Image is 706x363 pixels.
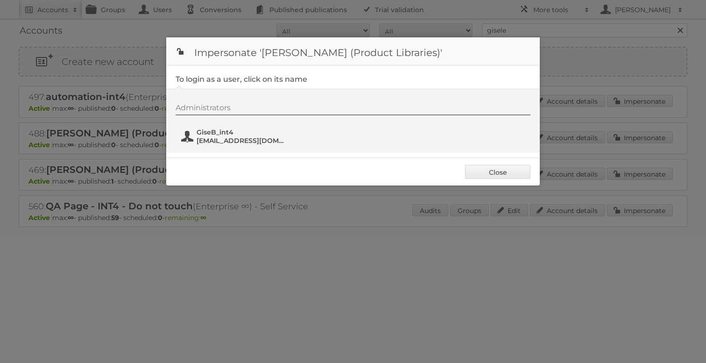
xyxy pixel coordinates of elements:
[180,127,290,146] button: GiseB_int4 [EMAIL_ADDRESS][DOMAIN_NAME]
[465,165,530,179] a: Close
[176,75,307,84] legend: To login as a user, click on its name
[197,128,287,136] span: GiseB_int4
[166,37,540,65] h1: Impersonate '[PERSON_NAME] (Product Libraries)'
[176,103,530,115] div: Administrators
[197,136,287,145] span: [EMAIL_ADDRESS][DOMAIN_NAME]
